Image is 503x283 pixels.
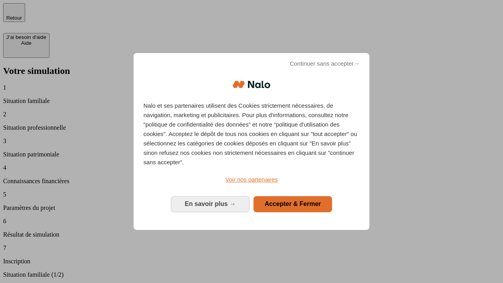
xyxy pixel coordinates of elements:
[134,53,369,230] div: Bienvenue chez Nalo Gestion du consentement
[290,59,360,68] span: Continuer sans accepter→
[225,176,277,183] span: Voir nos partenaires
[233,73,270,96] img: Logo
[171,196,250,212] button: En savoir plus: Configurer vos consentements
[143,101,360,167] p: Nalo et ses partenaires utilisent des Cookies strictement nécessaires, de navigation, marketing e...
[143,175,360,184] a: Voir nos partenaires
[185,200,236,207] span: En savoir plus →
[264,200,321,207] span: Accepter & Fermer
[253,196,332,212] button: Accepter & Fermer: Accepter notre traitement des données et fermer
